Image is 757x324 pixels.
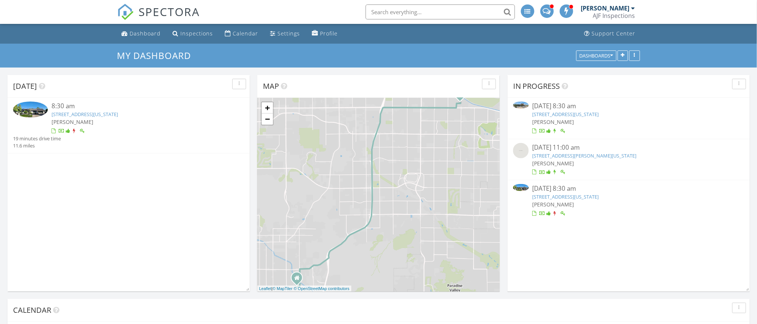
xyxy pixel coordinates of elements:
[297,278,301,282] div: 1102 E Northview Ave, Phoenix AZ 85021
[130,30,161,37] div: Dashboard
[533,201,574,208] span: [PERSON_NAME]
[222,27,261,41] a: Calendar
[592,30,636,37] div: Support Center
[263,81,279,91] span: Map
[119,27,164,41] a: Dashboard
[13,81,37,91] span: [DATE]
[267,27,303,41] a: Settings
[513,102,529,109] img: 9433112%2Fcover_photos%2FXVlieHou79yaOK7UP3Yb%2Fsmall.jpg
[278,30,300,37] div: Settings
[262,113,273,125] a: Zoom out
[52,118,93,125] span: [PERSON_NAME]
[513,143,529,159] img: streetview
[309,27,341,41] a: Profile
[513,184,744,217] a: [DATE] 8:30 am [STREET_ADDRESS][US_STATE] [PERSON_NAME]
[257,286,351,292] div: |
[52,102,225,111] div: 8:30 am
[259,286,272,291] a: Leaflet
[576,50,617,61] button: Dashboards
[13,102,244,149] a: 8:30 am [STREET_ADDRESS][US_STATE] [PERSON_NAME] 19 minutes drive time 11.6 miles
[13,135,61,142] div: 19 minutes drive time
[513,81,560,91] span: In Progress
[139,4,200,19] span: SPECTORA
[580,53,613,58] div: Dashboards
[460,94,465,98] div: 5926 E Hartford Ave , Scottsdale, Arizona 85254
[533,118,574,125] span: [PERSON_NAME]
[533,184,725,193] div: [DATE] 8:30 am
[513,143,744,176] a: [DATE] 11:00 am [STREET_ADDRESS][PERSON_NAME][US_STATE] [PERSON_NAME]
[13,305,51,315] span: Calendar
[262,102,273,113] a: Zoom in
[170,27,216,41] a: Inspections
[533,152,637,159] a: [STREET_ADDRESS][PERSON_NAME][US_STATE]
[320,30,338,37] div: Profile
[533,193,599,200] a: [STREET_ADDRESS][US_STATE]
[513,102,744,135] a: [DATE] 8:30 am [STREET_ADDRESS][US_STATE] [PERSON_NAME]
[181,30,213,37] div: Inspections
[366,4,515,19] input: Search everything...
[117,10,200,26] a: SPECTORA
[581,4,630,12] div: [PERSON_NAME]
[593,12,635,19] div: AJF Inspections
[273,286,293,291] a: © MapTiler
[533,102,725,111] div: [DATE] 8:30 am
[533,143,725,152] div: [DATE] 11:00 am
[513,184,529,191] img: 9564972%2Fcover_photos%2FujEC5fQ03ex5vuYGH6kw%2Fsmall.jpg
[233,30,258,37] div: Calendar
[13,142,61,149] div: 11.6 miles
[117,49,198,62] a: My Dashboard
[13,102,48,118] img: 9564972%2Fcover_photos%2FujEC5fQ03ex5vuYGH6kw%2Fsmall.jpg
[533,111,599,118] a: [STREET_ADDRESS][US_STATE]
[117,4,134,20] img: The Best Home Inspection Software - Spectora
[581,27,639,41] a: Support Center
[52,111,118,118] a: [STREET_ADDRESS][US_STATE]
[294,286,350,291] a: © OpenStreetMap contributors
[533,160,574,167] span: [PERSON_NAME]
